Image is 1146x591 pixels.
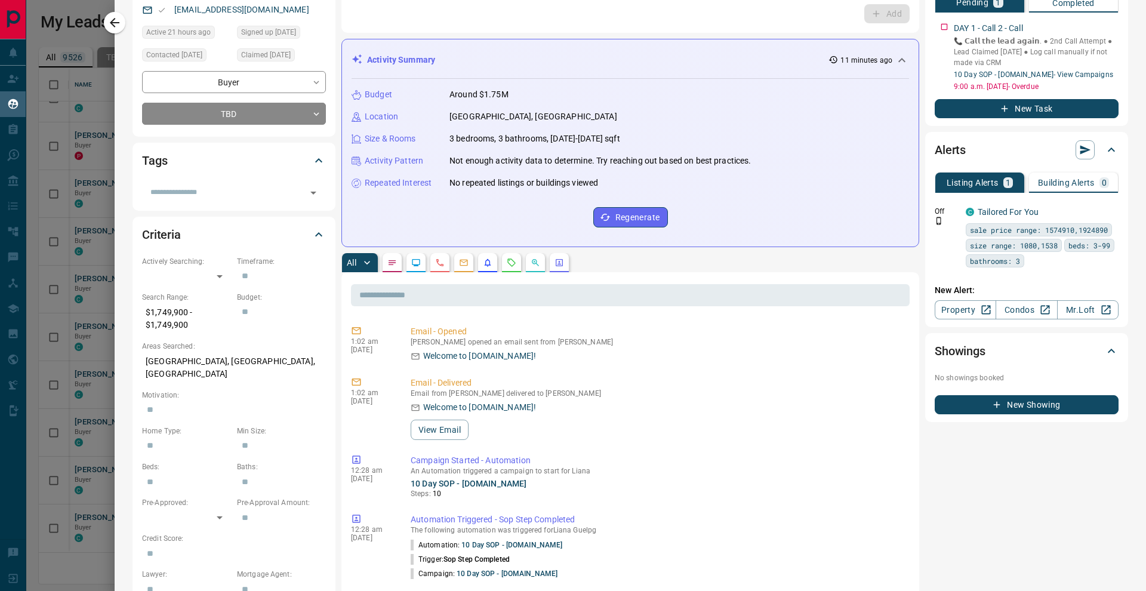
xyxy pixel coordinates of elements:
[1057,300,1119,319] a: Mr.Loft
[1068,239,1110,251] span: beds: 3-99
[459,258,469,267] svg: Emails
[142,292,231,303] p: Search Range:
[935,284,1119,297] p: New Alert:
[947,178,999,187] p: Listing Alerts
[142,426,231,436] p: Home Type:
[237,292,326,303] p: Budget:
[411,554,510,565] p: Trigger:
[365,133,416,145] p: Size & Rooms
[351,389,393,397] p: 1:02 am
[954,70,1113,79] a: 10 Day SOP - [DOMAIN_NAME]- View Campaigns
[935,206,959,217] p: Off
[411,325,905,338] p: Email - Opened
[237,48,326,65] div: Sun Oct 12 2025
[411,338,905,346] p: [PERSON_NAME] opened an email sent from [PERSON_NAME]
[970,224,1108,236] span: sale price range: 1574910,1924890
[411,479,526,488] a: 10 Day SOP - [DOMAIN_NAME]
[237,569,326,580] p: Mortgage Agent:
[449,155,751,167] p: Not enough activity data to determine. Try reaching out based on best practices.
[411,454,905,467] p: Campaign Started - Automation
[237,426,326,436] p: Min Size:
[935,136,1119,164] div: Alerts
[954,22,1023,35] p: DAY 1 - Call 2 - Call
[423,401,536,414] p: Welcome to [DOMAIN_NAME]!
[241,49,291,61] span: Claimed [DATE]
[935,337,1119,365] div: Showings
[352,49,909,71] div: Activity Summary11 minutes ago
[365,155,423,167] p: Activity Pattern
[411,488,905,499] p: Steps:
[146,49,202,61] span: Contacted [DATE]
[411,420,469,440] button: View Email
[158,6,166,14] svg: Email Valid
[443,555,510,564] span: Sop Step Completed
[142,151,167,170] h2: Tags
[954,36,1119,68] p: 📞 𝗖𝗮𝗹𝗹 𝘁𝗵𝗲 𝗹𝗲𝗮𝗱 𝗮𝗴𝗮𝗶𝗻. ● 2nd Call Attempt ● Lead Claimed [DATE] ‎● Log call manually if not made ...
[1038,178,1095,187] p: Building Alerts
[935,341,985,361] h2: Showings
[351,466,393,475] p: 12:28 am
[347,258,356,267] p: All
[351,346,393,354] p: [DATE]
[142,220,326,249] div: Criteria
[351,534,393,542] p: [DATE]
[935,140,966,159] h2: Alerts
[996,300,1057,319] a: Condos
[411,377,905,389] p: Email - Delivered
[461,541,562,549] a: 10 Day SOP - [DOMAIN_NAME]
[411,467,905,475] p: An Automation triggered a campaign to start for Liana
[351,475,393,483] p: [DATE]
[433,490,441,498] span: 10
[241,26,296,38] span: Signed up [DATE]
[142,146,326,175] div: Tags
[142,390,326,401] p: Motivation:
[423,350,536,362] p: Welcome to [DOMAIN_NAME]!
[966,208,974,216] div: condos.ca
[554,258,564,267] svg: Agent Actions
[531,258,540,267] svg: Opportunities
[411,258,421,267] svg: Lead Browsing Activity
[449,133,620,145] p: 3 bedrooms, 3 bathrooms, [DATE]-[DATE] sqft
[142,103,326,125] div: TBD
[237,461,326,472] p: Baths:
[237,497,326,508] p: Pre-Approval Amount:
[365,110,398,123] p: Location
[174,5,309,14] a: [EMAIL_ADDRESS][DOMAIN_NAME]
[970,255,1020,267] span: bathrooms: 3
[435,258,445,267] svg: Calls
[146,26,211,38] span: Active 21 hours ago
[142,497,231,508] p: Pre-Approved:
[449,88,509,101] p: Around $1.75M
[142,256,231,267] p: Actively Searching:
[142,569,231,580] p: Lawyer:
[935,373,1119,383] p: No showings booked
[351,397,393,405] p: [DATE]
[411,568,557,579] p: Campaign:
[449,110,617,123] p: [GEOGRAPHIC_DATA], [GEOGRAPHIC_DATA]
[365,177,432,189] p: Repeated Interest
[935,300,996,319] a: Property
[237,26,326,42] div: Sun Oct 12 2025
[142,461,231,472] p: Beds:
[1006,178,1011,187] p: 1
[954,81,1119,92] p: 9:00 a.m. [DATE] - Overdue
[935,395,1119,414] button: New Showing
[367,54,435,66] p: Activity Summary
[411,526,905,534] p: The following automation was triggered for Liana Guelpg
[840,55,892,66] p: 11 minutes ago
[142,303,231,335] p: $1,749,900 - $1,749,900
[593,207,668,227] button: Regenerate
[935,217,943,225] svg: Push Notification Only
[411,540,562,550] p: Automation:
[935,99,1119,118] button: New Task
[142,341,326,352] p: Areas Searched:
[142,225,181,244] h2: Criteria
[387,258,397,267] svg: Notes
[507,258,516,267] svg: Requests
[237,256,326,267] p: Timeframe:
[142,533,326,544] p: Credit Score:
[449,177,598,189] p: No repeated listings or buildings viewed
[142,352,326,384] p: [GEOGRAPHIC_DATA], [GEOGRAPHIC_DATA], [GEOGRAPHIC_DATA]
[142,48,231,65] div: Sun Oct 12 2025
[142,71,326,93] div: Buyer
